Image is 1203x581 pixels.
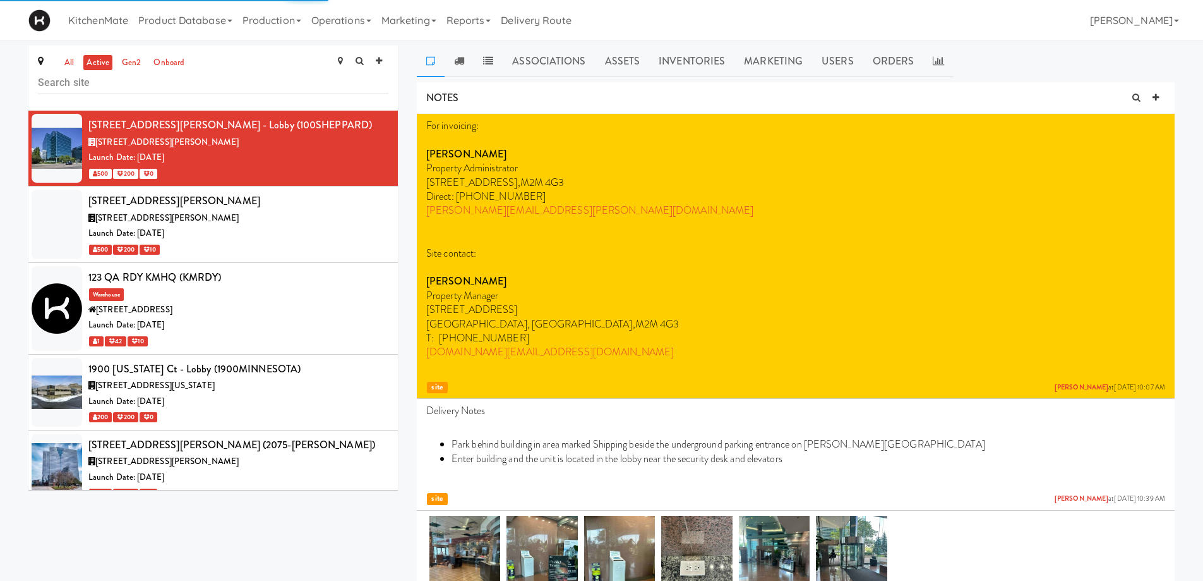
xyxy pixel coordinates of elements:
input: Search site [38,71,388,94]
p: Delivery Notes [426,404,1165,418]
span: 0 [140,489,157,499]
span: [GEOGRAPHIC_DATA], [GEOGRAPHIC_DATA], [426,317,635,331]
a: [PERSON_NAME] [1055,382,1108,392]
p: [STREET_ADDRESS], [426,176,1165,190]
div: 123 QA RDY KMHQ (KMRDY) [88,268,388,287]
li: 1900 [US_STATE] Ct - Lobby (1900MINNESOTA)[STREET_ADDRESS][US_STATE]Launch Date: [DATE] 200 200 0 [28,355,398,431]
div: Launch Date: [DATE] [88,226,388,242]
a: Assets [596,46,650,77]
strong: [PERSON_NAME] [426,274,506,288]
span: Property Manager [426,288,499,303]
span: site [427,382,448,394]
span: [STREET_ADDRESS][PERSON_NAME] [95,136,239,148]
span: NOTES [426,90,459,105]
div: Launch Date: [DATE] [88,150,388,166]
span: 200 [89,412,112,422]
li: Park behind building in area marked Shipping beside the underground parking entrance on [PERSON_N... [452,437,1165,451]
span: [STREET_ADDRESS][US_STATE] [95,379,215,391]
span: T: [PHONE_NUMBER] [426,331,529,345]
div: [STREET_ADDRESS][PERSON_NAME] - Lobby (100SHEPPARD) [88,116,388,135]
a: Users [812,46,863,77]
div: Launch Date: [DATE] [88,394,388,410]
a: [PERSON_NAME][EMAIL_ADDRESS][PERSON_NAME][DOMAIN_NAME] [426,203,753,217]
a: Orders [863,46,924,77]
span: Direct: [PHONE_NUMBER] [426,189,546,204]
span: Property Administrator [426,161,518,175]
span: [STREET_ADDRESS] [96,303,172,315]
div: Launch Date: [DATE] [88,470,388,486]
span: 200 [113,412,138,422]
a: gen2 [119,55,144,71]
li: [STREET_ADDRESS][PERSON_NAME] (2075-[PERSON_NAME])[STREET_ADDRESS][PERSON_NAME]Launch Date: [DATE... [28,431,398,506]
span: 500 [89,169,112,179]
span: 200 [89,489,112,499]
span: 1 [89,336,104,346]
span: 10 [140,245,160,255]
span: 200 [113,489,138,499]
span: 42 [105,336,126,346]
a: [PERSON_NAME] [1055,494,1108,503]
div: [STREET_ADDRESS][PERSON_NAME] [88,192,388,211]
span: [STREET_ADDRESS][PERSON_NAME] [95,455,239,467]
li: 123 QA RDY KMHQ (KMRDY)Warehouse[STREET_ADDRESS]Launch Date: [DATE] 1 42 10 [28,263,398,355]
span: 200 [113,245,138,255]
span: 0 [140,169,157,179]
a: onboard [150,55,188,71]
span: 200 [113,169,138,179]
a: Inventories [649,46,734,77]
span: 0 [140,412,157,422]
span: site [427,493,448,505]
a: Associations [503,46,595,77]
span: at [DATE] 10:39 AM [1055,494,1165,504]
p: For invoicing: [426,119,1165,133]
span: Site contact: [426,246,476,260]
li: Enter building and the unit is located in the lobby near the security desk and elevators [452,452,1165,466]
div: 1900 [US_STATE] Ct - Lobby (1900MINNESOTA) [88,360,388,379]
img: Micromart [28,9,51,32]
li: [STREET_ADDRESS][PERSON_NAME] - Lobby (100SHEPPARD)[STREET_ADDRESS][PERSON_NAME]Launch Date: [DAT... [28,111,398,187]
a: Marketing [734,46,812,77]
span: M2M 4G3 [520,175,565,190]
span: [STREET_ADDRESS][PERSON_NAME] [95,212,239,224]
span: 10 [128,336,148,346]
strong: [PERSON_NAME] [426,147,506,161]
span: [STREET_ADDRESS] [426,302,518,317]
div: Launch Date: [DATE] [88,317,388,333]
div: [STREET_ADDRESS][PERSON_NAME] (2075-[PERSON_NAME]) [88,436,388,455]
span: Warehouse [89,288,124,301]
a: all [61,55,77,71]
a: [DOMAIN_NAME][EMAIL_ADDRESS][DOMAIN_NAME] [426,345,674,359]
li: [STREET_ADDRESS][PERSON_NAME][STREET_ADDRESS][PERSON_NAME]Launch Date: [DATE] 500 200 10 [28,187,398,262]
span: M2M 4G3 [635,317,679,331]
span: at [DATE] 10:07 AM [1055,383,1165,393]
span: 500 [89,245,112,255]
a: active [83,55,112,71]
